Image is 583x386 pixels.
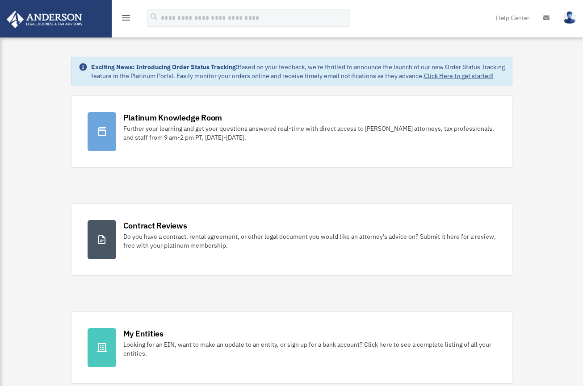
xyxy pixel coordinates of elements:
a: Platinum Knowledge Room Further your learning and get your questions answered real-time with dire... [71,95,512,168]
div: Do you have a contract, rental agreement, or other legal document you would like an attorney's ad... [123,232,496,250]
div: Looking for an EIN, want to make an update to an entity, or sign up for a bank account? Click her... [123,340,496,358]
strong: Exciting News: Introducing Order Status Tracking! [91,63,238,71]
div: My Entities [123,328,164,339]
div: Further your learning and get your questions answered real-time with direct access to [PERSON_NAM... [123,124,496,142]
a: Contract Reviews Do you have a contract, rental agreement, or other legal document you would like... [71,203,512,276]
a: Click Here to get started! [424,72,494,80]
a: menu [121,16,131,23]
div: Based on your feedback, we're thrilled to announce the launch of our new Order Status Tracking fe... [91,62,505,80]
i: menu [121,12,131,23]
div: Platinum Knowledge Room [123,112,222,123]
img: User Pic [563,11,576,24]
i: search [149,12,159,22]
div: Contract Reviews [123,220,187,231]
img: Anderson Advisors Platinum Portal [4,11,85,28]
a: My Entities Looking for an EIN, want to make an update to an entity, or sign up for a bank accoun... [71,311,512,384]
